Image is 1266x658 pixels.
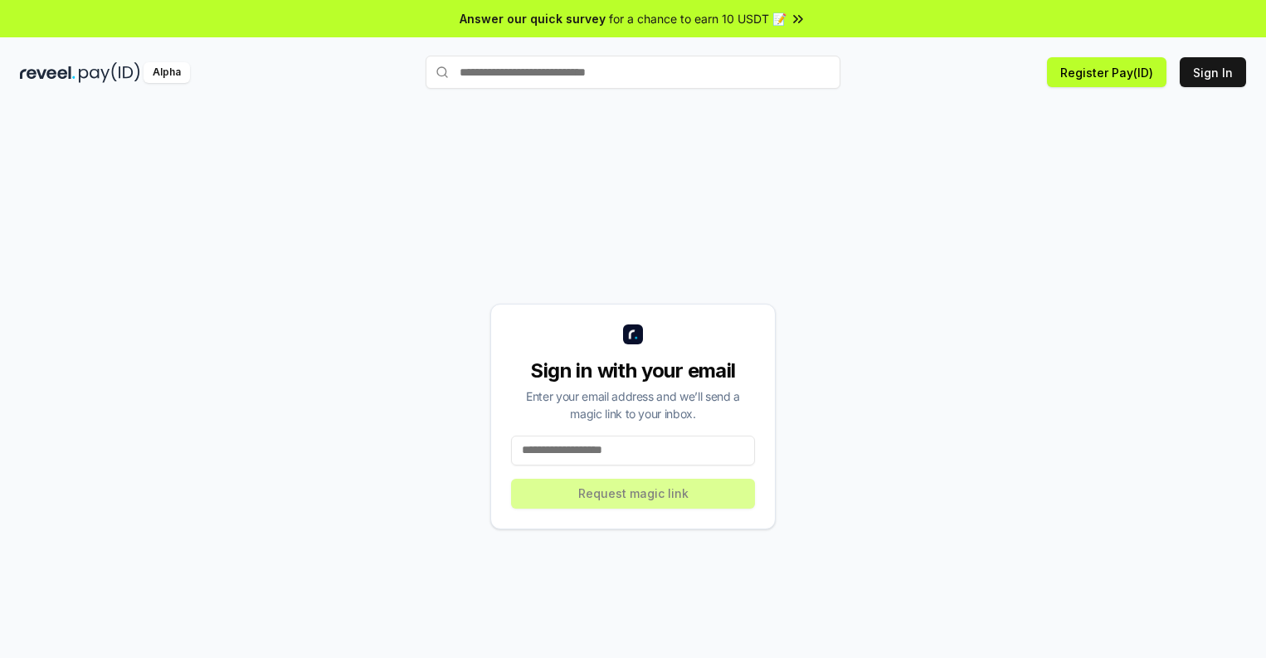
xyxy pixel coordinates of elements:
img: logo_small [623,324,643,344]
span: for a chance to earn 10 USDT 📝 [609,10,786,27]
img: pay_id [79,62,140,83]
div: Sign in with your email [511,358,755,384]
span: Answer our quick survey [460,10,606,27]
button: Register Pay(ID) [1047,57,1166,87]
div: Enter your email address and we’ll send a magic link to your inbox. [511,387,755,422]
img: reveel_dark [20,62,75,83]
button: Sign In [1180,57,1246,87]
div: Alpha [144,62,190,83]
